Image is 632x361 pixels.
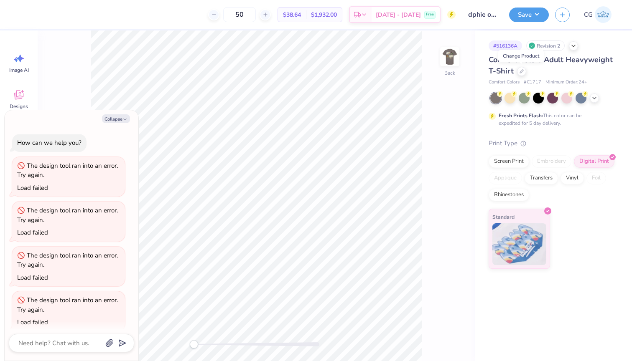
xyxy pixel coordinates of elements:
[580,6,615,23] a: CG
[190,340,198,348] div: Accessibility label
[17,162,118,179] div: The design tool ran into an error. Try again.
[489,79,520,86] span: Comfort Colors
[584,10,593,20] span: CG
[17,273,48,282] div: Load failed
[10,103,28,110] span: Designs
[102,114,130,123] button: Collapse
[376,10,421,19] span: [DATE] - [DATE]
[489,189,529,201] div: Rhinestones
[17,184,48,192] div: Load failed
[489,40,522,51] div: # 516136A
[489,139,615,148] div: Print Type
[561,172,584,184] div: Vinyl
[462,6,503,23] input: Untitled Design
[17,139,82,147] div: How can we help you?
[17,251,118,269] div: The design tool ran into an error. Try again.
[524,79,541,86] span: # C1717
[492,212,515,221] span: Standard
[17,206,118,224] div: The design tool ran into an error. Try again.
[489,55,613,76] span: Comfort Colors Adult Heavyweight T-Shirt
[441,48,458,65] img: Back
[9,67,29,73] span: Image AI
[595,6,612,23] img: Carly Gitin
[525,172,558,184] div: Transfers
[489,172,522,184] div: Applique
[545,79,587,86] span: Minimum Order: 24 +
[489,155,529,168] div: Screen Print
[223,7,256,22] input: – –
[499,112,543,119] strong: Fresh Prints Flash:
[499,112,601,127] div: This color can be expedited for 5 day delivery.
[498,50,544,62] div: Change Product
[17,228,48,237] div: Load failed
[444,69,455,77] div: Back
[17,296,118,314] div: The design tool ran into an error. Try again.
[17,318,48,326] div: Load failed
[526,40,565,51] div: Revision 2
[492,223,546,265] img: Standard
[509,8,549,22] button: Save
[586,172,606,184] div: Foil
[311,10,337,19] span: $1,932.00
[283,10,301,19] span: $38.64
[532,155,571,168] div: Embroidery
[574,155,614,168] div: Digital Print
[426,12,434,18] span: Free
